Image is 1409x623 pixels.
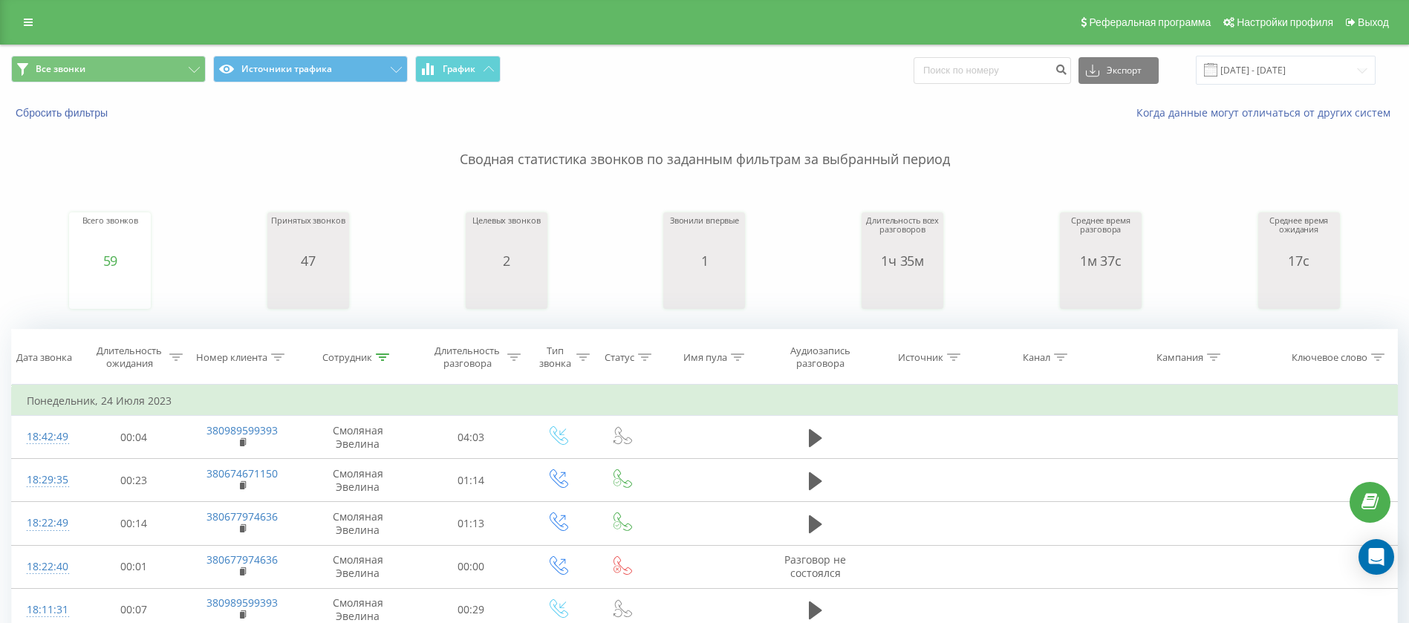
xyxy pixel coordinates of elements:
td: Смоляная Эвелина [298,416,417,459]
div: Имя пула [683,351,727,364]
span: Выход [1358,16,1389,28]
div: 1м 37с [1064,253,1138,268]
span: Настройки профиля [1237,16,1333,28]
div: 17с [1262,253,1336,268]
div: 1ч 35м [865,253,940,268]
div: Принятых звонков [271,216,345,253]
div: Всего звонков [82,216,139,253]
div: 18:42:49 [27,423,65,451]
a: 380989599393 [206,596,278,610]
div: Среднее время разговора [1064,216,1138,253]
button: График [415,56,501,82]
td: 01:13 [417,502,524,545]
div: Статус [605,351,634,364]
td: 00:23 [80,459,187,502]
div: 59 [82,253,139,268]
div: Номер клиента [196,351,267,364]
td: Смоляная Эвелина [298,502,417,545]
div: 18:29:35 [27,466,65,495]
button: Сбросить фильтры [11,106,115,120]
td: 00:01 [80,545,187,588]
a: 380989599393 [206,423,278,437]
span: График [443,64,475,74]
a: Когда данные могут отличаться от других систем [1136,105,1398,120]
div: Длительность разговора [431,345,504,370]
button: Экспорт [1078,57,1159,84]
div: Тип звонка [538,345,572,370]
div: Среднее время ожидания [1262,216,1336,253]
button: Источники трафика [213,56,408,82]
div: Open Intercom Messenger [1358,539,1394,575]
a: 380674671150 [206,466,278,480]
a: 380677974636 [206,509,278,523]
div: Аудиозапись разговора [778,345,863,370]
div: 18:22:40 [27,552,65,581]
div: Кампания [1156,351,1203,364]
td: Смоляная Эвелина [298,459,417,502]
p: Сводная статистика звонков по заданным фильтрам за выбранный период [11,120,1398,169]
div: 1 [670,253,739,268]
td: 00:00 [417,545,524,588]
td: 00:04 [80,416,187,459]
div: Ключевое слово [1292,351,1367,364]
span: Все звонки [36,63,85,75]
div: Длительность всех разговоров [865,216,940,253]
td: 04:03 [417,416,524,459]
button: Все звонки [11,56,206,82]
div: Длительность ожидания [93,345,166,370]
span: Реферальная программа [1089,16,1211,28]
td: 00:14 [80,502,187,545]
div: 18:22:49 [27,509,65,538]
td: 01:14 [417,459,524,502]
div: 47 [271,253,345,268]
a: 380677974636 [206,552,278,567]
input: Поиск по номеру [914,57,1071,84]
div: Канал [1023,351,1050,364]
div: 2 [472,253,540,268]
div: Источник [898,351,943,364]
span: Разговор не состоялся [784,552,846,580]
td: Понедельник, 24 Июля 2023 [12,386,1398,416]
div: Звонили впервые [670,216,739,253]
div: Сотрудник [322,351,372,364]
div: Целевых звонков [472,216,540,253]
td: Смоляная Эвелина [298,545,417,588]
div: Дата звонка [16,351,72,364]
